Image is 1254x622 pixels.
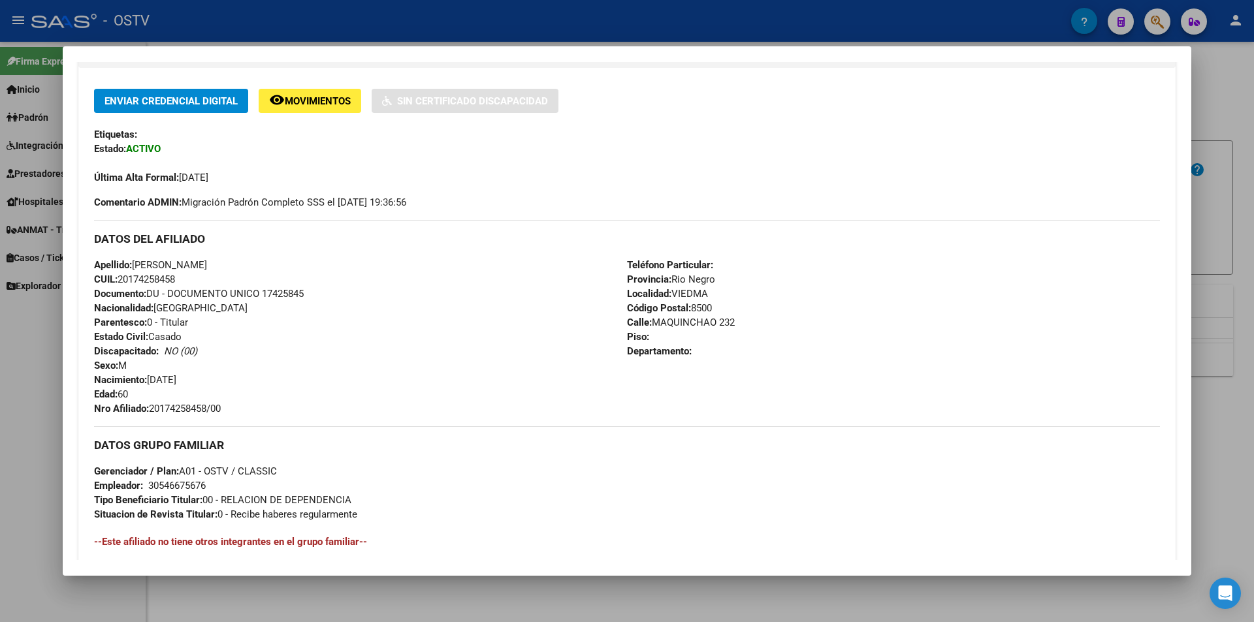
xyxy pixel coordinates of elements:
[627,288,671,300] strong: Localidad:
[94,374,147,386] strong: Nacimiento:
[94,494,202,506] strong: Tipo Beneficiario Titular:
[94,480,143,491] strong: Empleador:
[94,317,147,328] strong: Parentesco:
[269,92,285,108] mat-icon: remove_red_eye
[94,288,304,300] span: DU - DOCUMENTO UNICO 17425845
[627,259,713,271] strong: Teléfono Particular:
[94,494,351,506] span: 00 - RELACION DE DEPENDENCIA
[94,331,148,343] strong: Estado Civil:
[94,273,118,285] strong: CUIL:
[94,89,248,113] button: Enviar Credencial Digital
[94,508,217,520] strong: Situacion de Revista Titular:
[94,345,159,357] strong: Discapacitado:
[94,331,182,343] span: Casado
[94,374,176,386] span: [DATE]
[104,95,238,107] span: Enviar Credencial Digital
[94,535,1160,549] h4: --Este afiliado no tiene otros integrantes en el grupo familiar--
[259,89,361,113] button: Movimientos
[94,232,1160,246] h3: DATOS DEL AFILIADO
[94,259,132,271] strong: Apellido:
[627,317,652,328] strong: Calle:
[94,465,277,477] span: A01 - OSTV / CLASSIC
[372,89,558,113] button: Sin Certificado Discapacidad
[94,259,207,271] span: [PERSON_NAME]
[627,273,715,285] span: Rio Negro
[94,388,118,400] strong: Edad:
[94,172,208,183] span: [DATE]
[164,345,197,357] i: NO (00)
[94,143,126,155] strong: Estado:
[94,388,128,400] span: 60
[94,438,1160,452] h3: DATOS GRUPO FAMILIAR
[397,95,548,107] span: Sin Certificado Discapacidad
[94,273,175,285] span: 20174258458
[148,478,206,493] div: 30546675676
[627,288,708,300] span: VIEDMA
[94,403,149,414] strong: Nro Afiliado:
[627,331,649,343] strong: Piso:
[94,196,182,208] strong: Comentario ADMIN:
[94,360,127,371] span: M
[94,302,153,314] strong: Nacionalidad:
[94,129,137,140] strong: Etiquetas:
[126,143,161,155] strong: ACTIVO
[94,172,179,183] strong: Última Alta Formal:
[94,360,118,371] strong: Sexo:
[627,317,735,328] span: MAQUINCHAO 232
[94,302,248,314] span: [GEOGRAPHIC_DATA]
[94,465,179,477] strong: Gerenciador / Plan:
[627,273,671,285] strong: Provincia:
[94,317,188,328] span: 0 - Titular
[94,288,146,300] strong: Documento:
[627,302,712,314] span: 8500
[285,95,351,107] span: Movimientos
[94,508,357,520] span: 0 - Recibe haberes regularmente
[94,403,221,414] span: 20174258458/00
[627,345,692,357] strong: Departamento:
[94,195,406,210] span: Migración Padrón Completo SSS el [DATE] 19:36:56
[627,302,691,314] strong: Código Postal:
[1210,578,1241,609] div: Open Intercom Messenger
